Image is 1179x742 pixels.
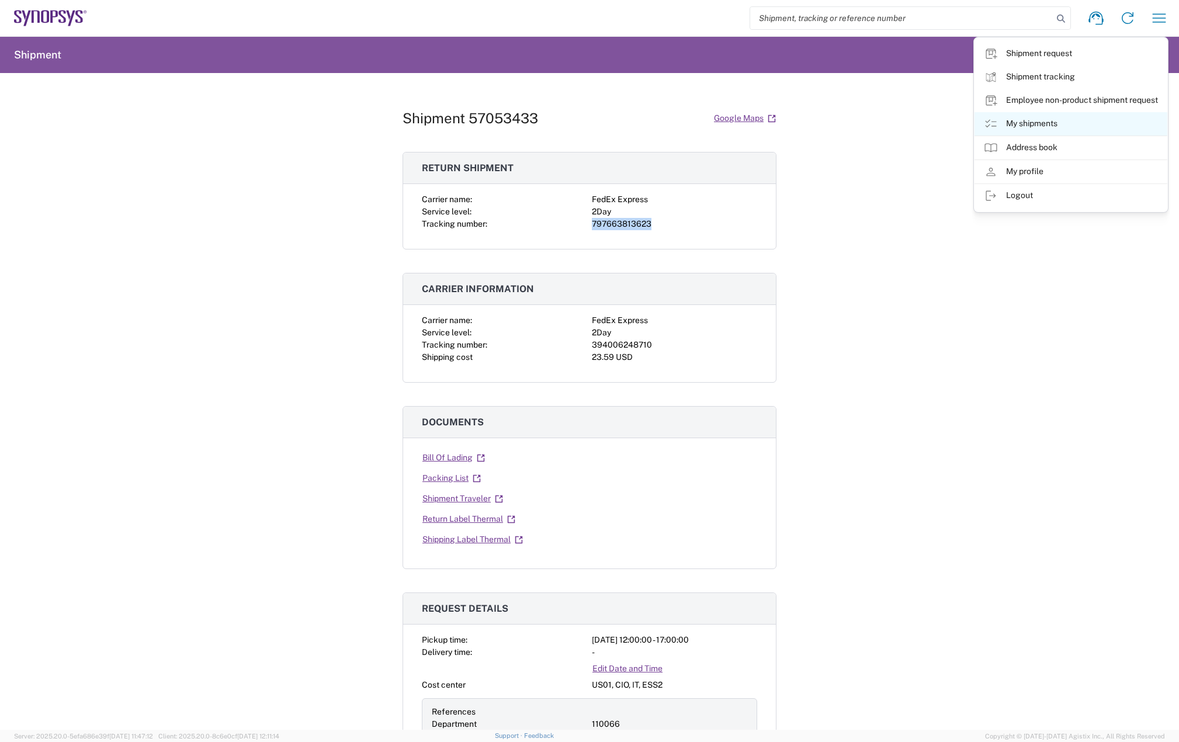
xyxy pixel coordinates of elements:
[975,42,1167,65] a: Shipment request
[422,468,481,488] a: Packing List
[495,732,524,739] a: Support
[158,733,279,740] span: Client: 2025.20.0-8c6e0cf
[975,89,1167,112] a: Employee non-product shipment request
[422,195,472,204] span: Carrier name:
[975,65,1167,89] a: Shipment tracking
[592,658,663,679] a: Edit Date and Time
[422,417,484,428] span: Documents
[237,733,279,740] span: [DATE] 12:11:14
[432,707,476,716] span: References
[422,315,472,325] span: Carrier name:
[422,328,471,337] span: Service level:
[403,110,538,127] h1: Shipment 57053433
[422,283,534,294] span: Carrier information
[422,162,514,174] span: Return shipment
[750,7,1053,29] input: Shipment, tracking or reference number
[592,351,757,363] div: 23.59 USD
[422,207,471,216] span: Service level:
[432,718,587,730] div: Department
[422,635,467,644] span: Pickup time:
[592,339,757,351] div: 394006248710
[592,646,757,658] div: -
[422,488,504,509] a: Shipment Traveler
[975,112,1167,136] a: My shipments
[14,48,61,62] h2: Shipment
[592,314,757,327] div: FedEx Express
[975,136,1167,160] a: Address book
[592,327,757,339] div: 2Day
[422,352,473,362] span: Shipping cost
[592,679,757,691] div: US01, CIO, IT, ESS2
[422,509,516,529] a: Return Label Thermal
[422,647,472,657] span: Delivery time:
[422,680,466,689] span: Cost center
[422,340,487,349] span: Tracking number:
[975,184,1167,207] a: Logout
[422,529,523,550] a: Shipping Label Thermal
[14,733,153,740] span: Server: 2025.20.0-5efa686e39f
[109,733,153,740] span: [DATE] 11:47:12
[975,160,1167,183] a: My profile
[422,448,486,468] a: Bill Of Lading
[592,206,757,218] div: 2Day
[713,108,776,129] a: Google Maps
[592,193,757,206] div: FedEx Express
[985,731,1165,741] span: Copyright © [DATE]-[DATE] Agistix Inc., All Rights Reserved
[422,219,487,228] span: Tracking number:
[592,718,747,730] div: 110066
[422,603,508,614] span: Request details
[592,634,757,646] div: [DATE] 12:00:00 - 17:00:00
[592,218,757,230] div: 797663813623
[524,732,554,739] a: Feedback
